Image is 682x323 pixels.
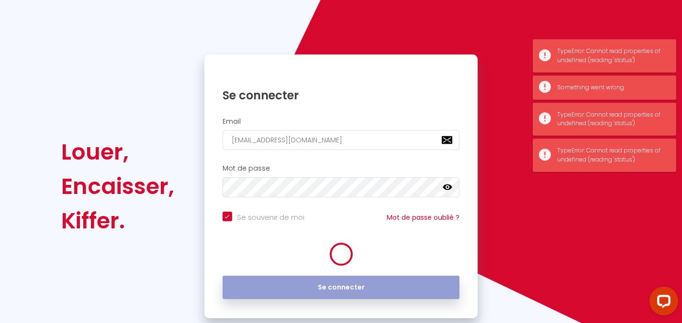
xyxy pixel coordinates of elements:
iframe: LiveChat chat widget [642,283,682,323]
h1: Se connecter [223,88,460,103]
div: Kiffer. [61,204,174,238]
h2: Email [223,118,460,126]
div: TypeError: Cannot read properties of undefined (reading 'status') [557,146,666,164]
a: Mot de passe oublié ? [387,213,459,222]
div: Something went wrong [557,83,666,92]
h2: Mot de passe [223,164,460,172]
div: Louer, [61,135,174,169]
div: Encaisser, [61,169,174,204]
button: Se connecter [223,276,460,300]
div: TypeError: Cannot read properties of undefined (reading 'status') [557,110,666,129]
input: Ton Email [223,130,460,150]
div: TypeError: Cannot read properties of undefined (reading 'status') [557,47,666,65]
